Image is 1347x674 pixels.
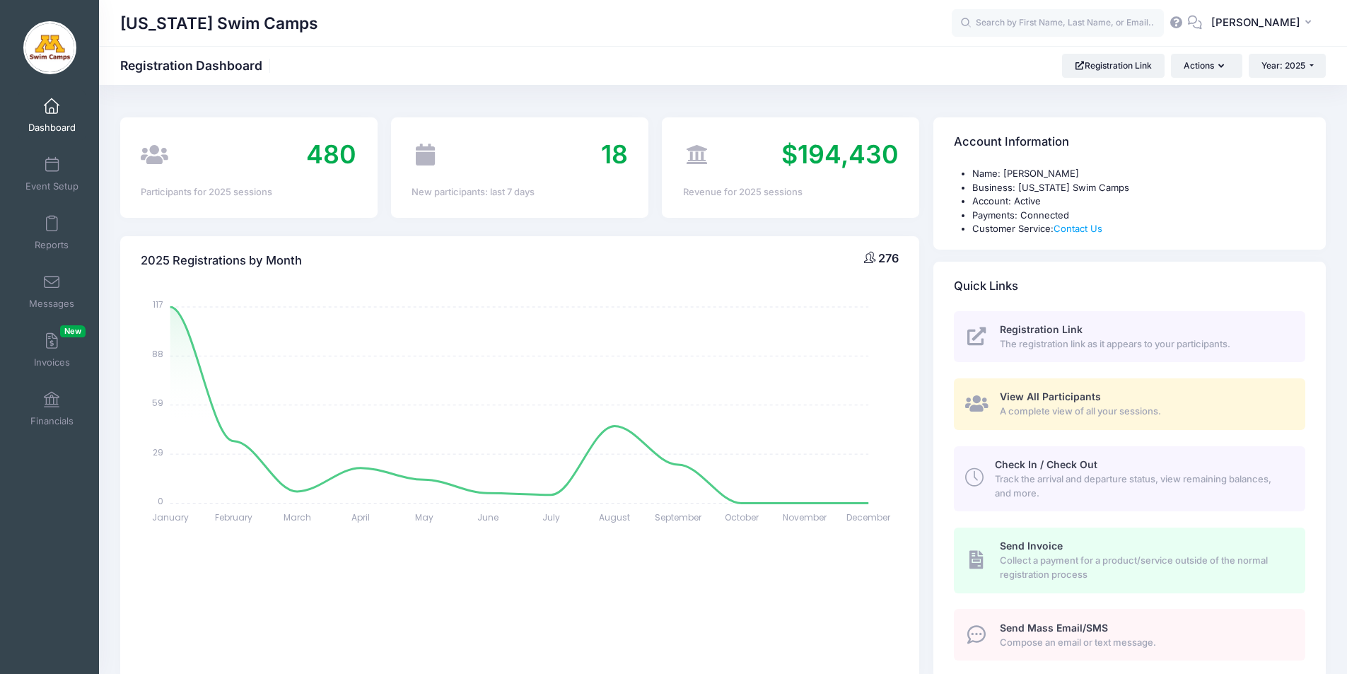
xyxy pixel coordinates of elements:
[601,139,628,170] span: 18
[152,347,163,359] tspan: 88
[972,167,1305,181] li: Name: [PERSON_NAME]
[415,511,433,523] tspan: May
[1211,15,1300,30] span: [PERSON_NAME]
[18,325,86,375] a: InvoicesNew
[153,446,163,458] tspan: 29
[1054,223,1102,234] a: Contact Us
[306,139,356,170] span: 480
[23,21,76,74] img: Minnesota Swim Camps
[351,511,370,523] tspan: April
[972,181,1305,195] li: Business: [US_STATE] Swim Camps
[1202,7,1326,40] button: [PERSON_NAME]
[477,511,498,523] tspan: June
[1000,390,1101,402] span: View All Participants
[954,528,1305,593] a: Send Invoice Collect a payment for a product/service outside of the normal registration process
[655,511,702,523] tspan: September
[1261,60,1305,71] span: Year: 2025
[1000,540,1063,552] span: Send Invoice
[152,397,163,409] tspan: 59
[952,9,1164,37] input: Search by First Name, Last Name, or Email...
[1000,554,1289,581] span: Collect a payment for a product/service outside of the normal registration process
[25,180,78,192] span: Event Setup
[781,139,899,170] span: $194,430
[215,511,252,523] tspan: February
[120,7,318,40] h1: [US_STATE] Swim Camps
[954,266,1018,306] h4: Quick Links
[152,511,189,523] tspan: January
[954,311,1305,363] a: Registration Link The registration link as it appears to your participants.
[1000,622,1108,634] span: Send Mass Email/SMS
[18,91,86,140] a: Dashboard
[1000,323,1083,335] span: Registration Link
[1171,54,1242,78] button: Actions
[972,209,1305,223] li: Payments: Connected
[141,240,302,281] h4: 2025 Registrations by Month
[878,251,899,265] span: 276
[34,356,70,368] span: Invoices
[1062,54,1165,78] a: Registration Link
[1249,54,1326,78] button: Year: 2025
[30,415,74,427] span: Financials
[972,222,1305,236] li: Customer Service:
[954,446,1305,511] a: Check In / Check Out Track the arrival and departure status, view remaining balances, and more.
[954,609,1305,661] a: Send Mass Email/SMS Compose an email or text message.
[29,298,74,310] span: Messages
[18,208,86,257] a: Reports
[725,511,759,523] tspan: October
[18,267,86,316] a: Messages
[995,458,1097,470] span: Check In / Check Out
[60,325,86,337] span: New
[783,511,828,523] tspan: November
[1000,636,1289,650] span: Compose an email or text message.
[35,239,69,251] span: Reports
[18,384,86,434] a: Financials
[1000,337,1289,351] span: The registration link as it appears to your participants.
[954,122,1069,163] h4: Account Information
[141,185,356,199] div: Participants for 2025 sessions
[995,472,1289,500] span: Track the arrival and departure status, view remaining balances, and more.
[412,185,627,199] div: New participants: last 7 days
[284,511,311,523] tspan: March
[120,58,274,73] h1: Registration Dashboard
[542,511,560,523] tspan: July
[972,194,1305,209] li: Account: Active
[153,298,163,310] tspan: 117
[683,185,899,199] div: Revenue for 2025 sessions
[158,495,163,507] tspan: 0
[846,511,891,523] tspan: December
[28,122,76,134] span: Dashboard
[1000,405,1289,419] span: A complete view of all your sessions.
[954,378,1305,430] a: View All Participants A complete view of all your sessions.
[18,149,86,199] a: Event Setup
[599,511,630,523] tspan: August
